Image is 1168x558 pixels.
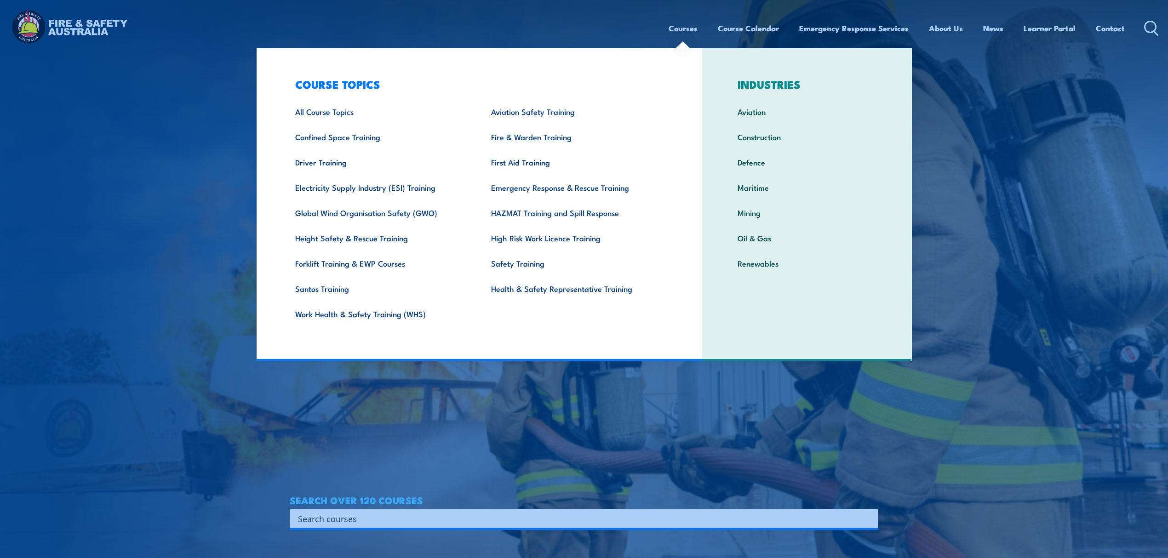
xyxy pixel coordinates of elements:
[862,512,875,525] button: Search magnifier button
[983,16,1003,40] a: News
[281,124,477,149] a: Confined Space Training
[723,149,890,175] a: Defence
[477,276,673,301] a: Health & Safety Representative Training
[799,16,909,40] a: Emergency Response Services
[1024,16,1076,40] a: Learner Portal
[477,175,673,200] a: Emergency Response & Rescue Training
[723,78,890,91] h3: INDUSTRIES
[281,78,674,91] h3: COURSE TOPICS
[929,16,963,40] a: About Us
[477,225,673,251] a: High Risk Work Licence Training
[669,16,698,40] a: Courses
[281,225,477,251] a: Height Safety & Rescue Training
[718,16,779,40] a: Course Calendar
[281,276,477,301] a: Santos Training
[723,225,890,251] a: Oil & Gas
[281,200,477,225] a: Global Wind Organisation Safety (GWO)
[477,99,673,124] a: Aviation Safety Training
[723,200,890,225] a: Mining
[723,99,890,124] a: Aviation
[298,512,858,525] input: Search input
[281,301,477,326] a: Work Health & Safety Training (WHS)
[281,99,477,124] a: All Course Topics
[281,251,477,276] a: Forklift Training & EWP Courses
[281,175,477,200] a: Electricity Supply Industry (ESI) Training
[477,251,673,276] a: Safety Training
[723,124,890,149] a: Construction
[477,200,673,225] a: HAZMAT Training and Spill Response
[281,149,477,175] a: Driver Training
[477,124,673,149] a: Fire & Warden Training
[477,149,673,175] a: First Aid Training
[723,175,890,200] a: Maritime
[1096,16,1125,40] a: Contact
[290,495,878,505] h4: SEARCH OVER 120 COURSES
[723,251,890,276] a: Renewables
[300,512,860,525] form: Search form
